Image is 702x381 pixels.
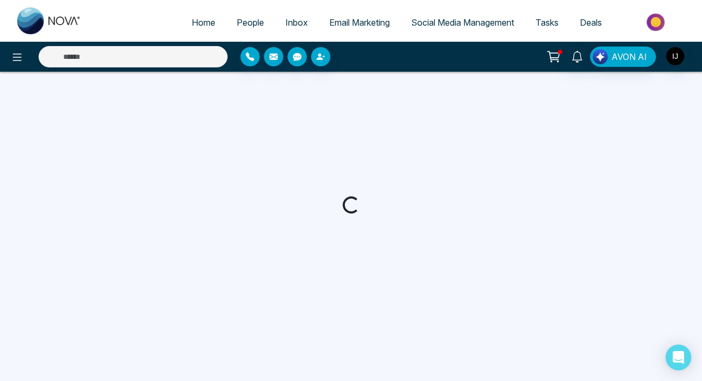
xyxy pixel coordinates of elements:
a: Home [181,12,226,33]
img: Nova CRM Logo [17,7,81,34]
span: Email Marketing [329,17,390,28]
img: Market-place.gif [618,10,696,34]
a: Inbox [275,12,319,33]
a: Social Media Management [401,12,525,33]
span: People [237,17,264,28]
span: Deals [580,17,602,28]
span: Social Media Management [411,17,514,28]
img: User Avatar [666,47,684,65]
a: People [226,12,275,33]
span: Tasks [535,17,558,28]
a: Deals [569,12,613,33]
div: Open Intercom Messenger [666,345,691,370]
a: Email Marketing [319,12,401,33]
span: Inbox [285,17,308,28]
img: Lead Flow [593,49,608,64]
a: Tasks [525,12,569,33]
button: AVON AI [590,47,656,67]
span: Home [192,17,215,28]
span: AVON AI [612,50,647,63]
